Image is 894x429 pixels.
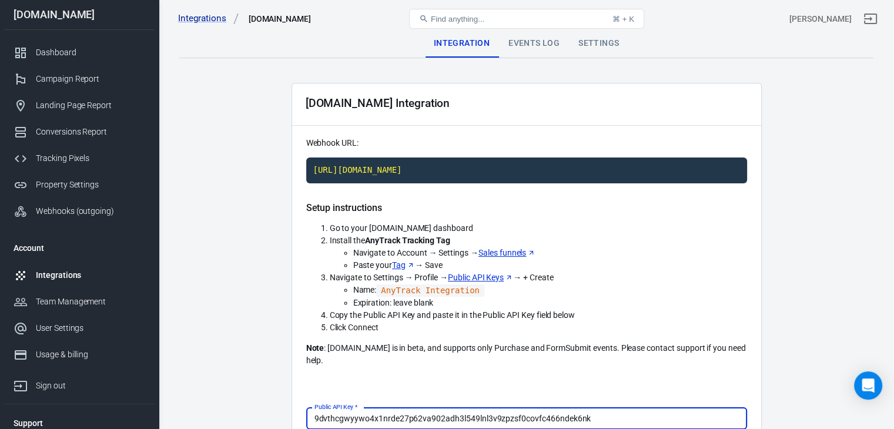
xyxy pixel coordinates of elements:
a: Conversions Report [4,119,155,145]
a: Sales funnels [478,247,535,259]
a: Landing Page Report [4,92,155,119]
div: Sign out [36,380,145,392]
a: Dashboard [4,39,155,66]
div: ⌘ + K [612,15,634,24]
div: Property Settings [36,179,145,191]
a: Campaign Report [4,66,155,92]
span: Paste your → Save [353,260,443,270]
code: Click to copy [306,157,747,183]
a: Sign out [4,368,155,399]
span: Find anything... [431,15,484,24]
a: User Settings [4,315,155,341]
a: Property Settings [4,172,155,198]
a: Tag [392,259,415,272]
a: Tracking Pixels [4,145,155,172]
span: Expiration: leave blank [353,298,434,307]
div: [DOMAIN_NAME] Integration [306,97,450,109]
div: Account id: YQDf6Ddj [789,13,852,25]
div: Events Log [499,29,569,58]
code: Click to copy [376,284,484,297]
a: Integrations [4,262,155,289]
p: Webhook URL: [306,137,747,149]
div: Team Management [36,296,145,308]
a: Usage & billing [4,341,155,368]
span: Go to your [DOMAIN_NAME] dashboard [330,223,473,233]
span: Click Connect [330,323,379,332]
p: : [DOMAIN_NAME] is in beta, and supports only Purchase and FormSubmit events. Please contact supp... [306,342,747,367]
div: Integration [424,29,499,58]
div: Campaign Report [36,73,145,85]
div: Systeme.io [249,13,311,25]
strong: Note [306,343,324,353]
div: Landing Page Report [36,99,145,112]
div: User Settings [36,322,145,334]
span: Name: [353,285,484,294]
span: Copy the Public API Key and paste it in the Public API Key field below [330,310,575,320]
div: Webhooks (outgoing) [36,205,145,217]
a: Team Management [4,289,155,315]
span: Navigate to Account → Settings → [353,248,536,257]
a: Webhooks (outgoing) [4,198,155,224]
div: Conversions Report [36,126,145,138]
div: Tracking Pixels [36,152,145,165]
a: Integrations [178,12,239,25]
div: Open Intercom Messenger [854,371,882,400]
button: Find anything...⌘ + K [409,9,644,29]
div: Dashboard [36,46,145,59]
div: Usage & billing [36,348,145,361]
div: Settings [569,29,628,58]
li: Account [4,234,155,262]
strong: AnyTrack Tracking Tag [365,236,450,245]
span: Install the [330,236,450,245]
h5: Setup instructions [306,202,747,214]
div: Integrations [36,269,145,281]
label: Public API Key [314,403,357,411]
div: [DOMAIN_NAME] [4,9,155,20]
a: Public API Keys [448,272,513,284]
a: Sign out [856,5,885,33]
span: Navigate to Settings → Profile → → + Create [330,273,554,282]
